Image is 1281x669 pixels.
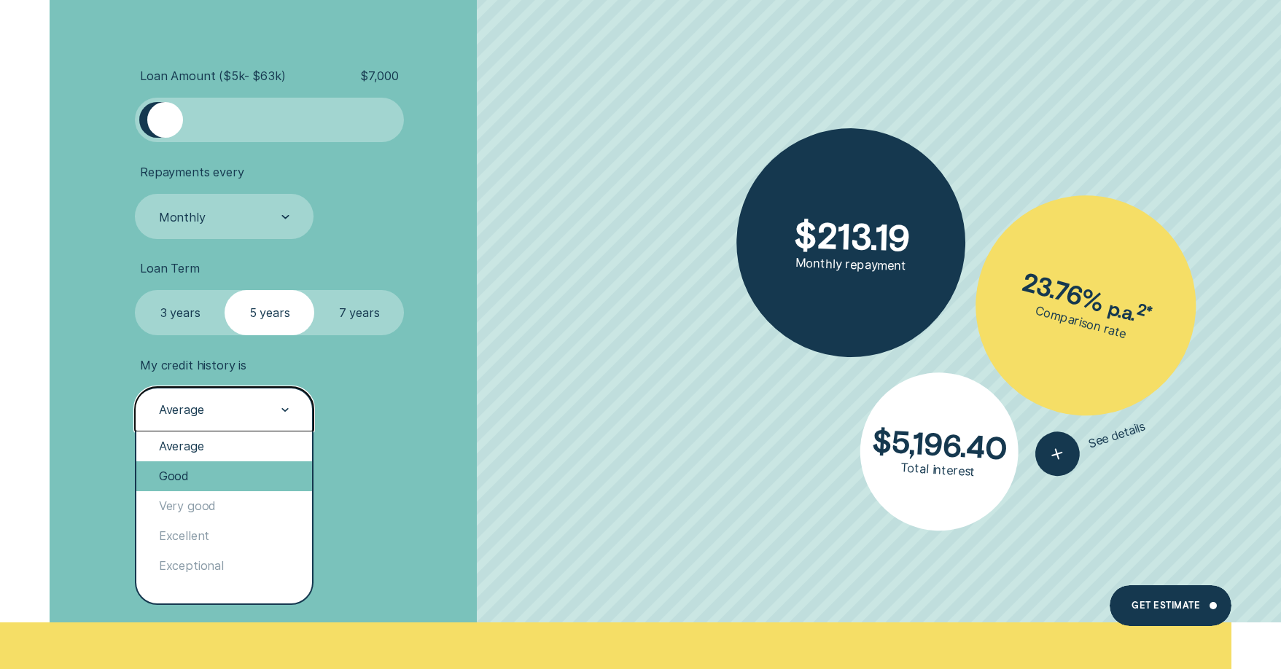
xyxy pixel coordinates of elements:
label: 5 years [225,290,314,335]
span: $ 7,000 [360,69,399,84]
label: 3 years [135,290,225,335]
span: Repayments every [140,165,244,180]
div: Exceptional [136,551,312,581]
span: Loan Amount ( $5k - $63k ) [140,69,285,84]
button: See details [1030,405,1152,482]
span: Loan Term [140,261,200,276]
span: See details [1087,419,1148,451]
div: Excellent [136,521,312,551]
span: My credit history is [140,358,246,373]
a: Get Estimate [1110,585,1232,625]
div: Good [136,461,312,491]
div: Average [159,402,204,418]
div: Very good [136,491,312,521]
div: Average [136,431,312,461]
label: 7 years [314,290,404,335]
div: Monthly [159,210,206,225]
